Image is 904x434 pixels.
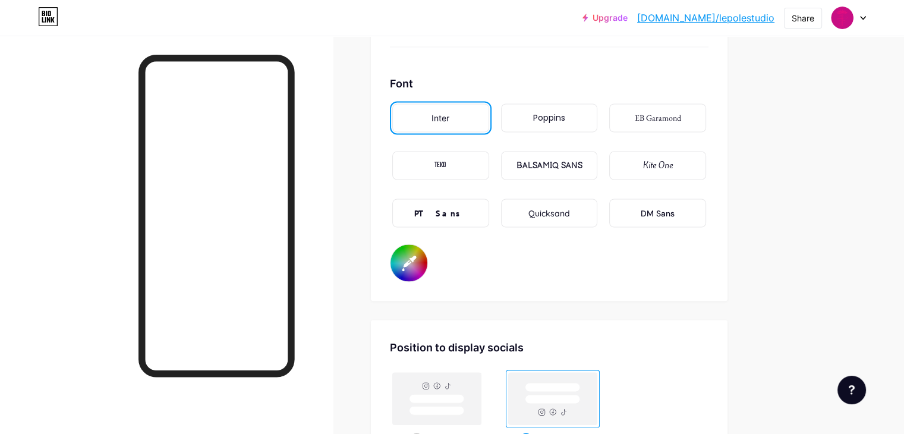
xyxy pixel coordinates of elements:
[528,207,570,219] div: Quicksand
[641,207,675,219] div: DM Sans
[637,11,774,25] a: [DOMAIN_NAME]/lepolestudio
[635,112,681,124] div: EB Garamond
[831,7,853,29] img: Le Pole Studio
[533,112,565,124] div: Poppins
[582,13,628,23] a: Upgrade
[516,159,582,172] div: BALSAMIQ SANS
[792,12,814,24] div: Share
[390,339,708,355] div: Position to display socials
[643,159,673,172] div: Kite One
[431,112,449,124] div: Inter
[414,207,467,219] div: PT Sans
[390,76,708,92] div: Font
[434,159,446,172] div: TEKO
